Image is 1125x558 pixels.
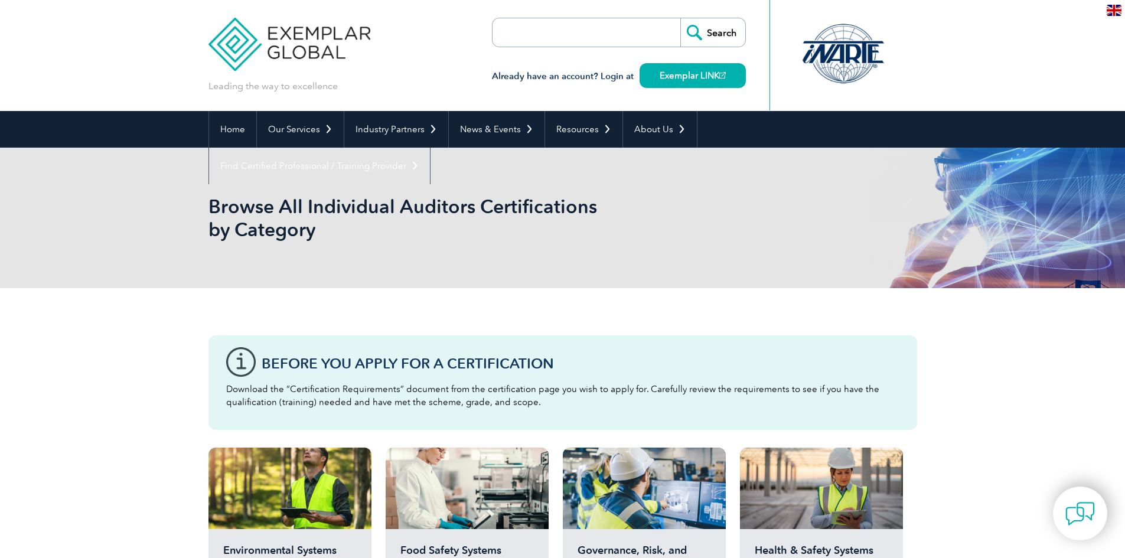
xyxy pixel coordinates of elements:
[545,111,622,148] a: Resources
[719,72,726,79] img: open_square.png
[226,383,899,409] p: Download the “Certification Requirements” document from the certification page you wish to apply ...
[680,18,745,47] input: Search
[257,111,344,148] a: Our Services
[623,111,697,148] a: About Us
[1107,5,1121,16] img: en
[209,148,430,184] a: Find Certified Professional / Training Provider
[208,80,338,93] p: Leading the way to excellence
[344,111,448,148] a: Industry Partners
[449,111,544,148] a: News & Events
[492,69,746,84] h3: Already have an account? Login at
[640,63,746,88] a: Exemplar LINK
[262,356,899,371] h3: Before You Apply For a Certification
[1065,499,1095,528] img: contact-chat.png
[208,195,662,241] h1: Browse All Individual Auditors Certifications by Category
[209,111,256,148] a: Home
